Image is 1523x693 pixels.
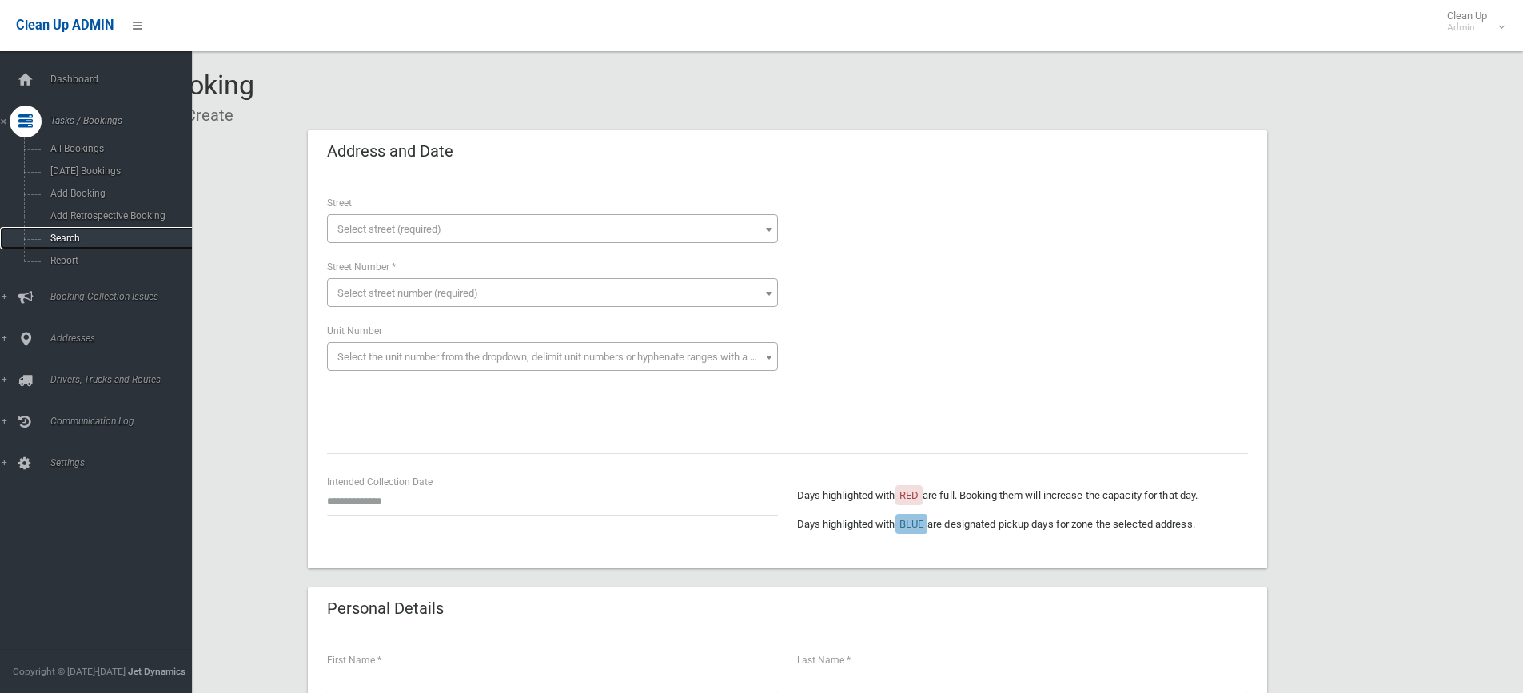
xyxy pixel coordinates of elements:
span: Select the unit number from the dropdown, delimit unit numbers or hyphenate ranges with a comma [337,351,784,363]
span: Clean Up ADMIN [16,18,114,33]
span: Add Booking [46,188,190,199]
span: Communication Log [46,416,204,427]
span: Add Retrospective Booking [46,210,190,221]
span: Select street (required) [337,223,441,235]
span: Select street number (required) [337,287,478,299]
span: Search [46,233,190,244]
span: Addresses [46,333,204,344]
span: Booking Collection Issues [46,291,204,302]
span: Report [46,255,190,266]
header: Address and Date [308,136,472,167]
header: Personal Details [308,593,463,624]
span: Copyright © [DATE]-[DATE] [13,666,126,677]
span: [DATE] Bookings [46,165,190,177]
span: Settings [46,457,204,468]
p: Days highlighted with are full. Booking them will increase the capacity for that day. [797,486,1248,505]
span: BLUE [899,518,923,530]
strong: Jet Dynamics [128,666,185,677]
li: Create [174,101,233,130]
span: RED [899,489,919,501]
span: All Bookings [46,143,190,154]
small: Admin [1447,22,1487,34]
span: Drivers, Trucks and Routes [46,374,204,385]
span: Dashboard [46,74,204,85]
span: Clean Up [1439,10,1503,34]
p: Days highlighted with are designated pickup days for zone the selected address. [797,515,1248,534]
span: Tasks / Bookings [46,115,204,126]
